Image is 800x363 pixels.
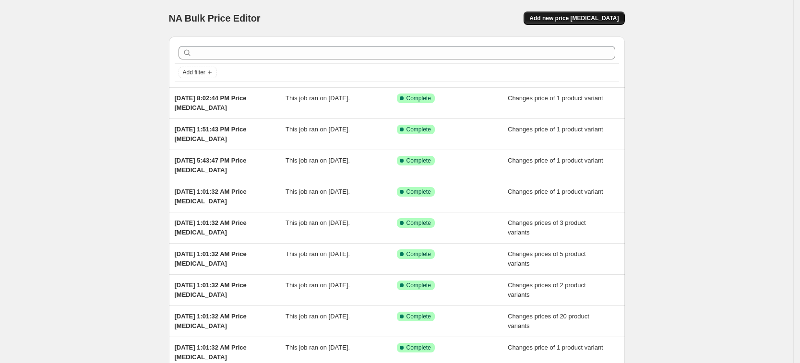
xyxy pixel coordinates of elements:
[508,219,586,236] span: Changes prices of 3 product variants
[508,250,586,267] span: Changes prices of 5 product variants
[286,188,350,195] span: This job ran on [DATE].
[508,126,603,133] span: Changes price of 1 product variant
[508,94,603,102] span: Changes price of 1 product variant
[169,13,261,23] span: NA Bulk Price Editor
[286,313,350,320] span: This job ran on [DATE].
[508,313,589,329] span: Changes prices of 20 product variants
[286,281,350,289] span: This job ran on [DATE].
[406,281,431,289] span: Complete
[286,126,350,133] span: This job ran on [DATE].
[175,281,247,298] span: [DATE] 1:01:32 AM Price [MEDICAL_DATA]
[286,250,350,258] span: This job ran on [DATE].
[406,157,431,164] span: Complete
[175,344,247,361] span: [DATE] 1:01:32 AM Price [MEDICAL_DATA]
[406,94,431,102] span: Complete
[508,281,586,298] span: Changes prices of 2 product variants
[183,69,205,76] span: Add filter
[406,219,431,227] span: Complete
[286,157,350,164] span: This job ran on [DATE].
[179,67,217,78] button: Add filter
[286,344,350,351] span: This job ran on [DATE].
[406,344,431,351] span: Complete
[286,94,350,102] span: This job ran on [DATE].
[175,250,247,267] span: [DATE] 1:01:32 AM Price [MEDICAL_DATA]
[175,157,247,174] span: [DATE] 5:43:47 PM Price [MEDICAL_DATA]
[406,188,431,196] span: Complete
[508,188,603,195] span: Changes price of 1 product variant
[175,313,247,329] span: [DATE] 1:01:32 AM Price [MEDICAL_DATA]
[529,14,619,22] span: Add new price [MEDICAL_DATA]
[175,94,247,111] span: [DATE] 8:02:44 PM Price [MEDICAL_DATA]
[406,313,431,320] span: Complete
[406,126,431,133] span: Complete
[406,250,431,258] span: Complete
[175,188,247,205] span: [DATE] 1:01:32 AM Price [MEDICAL_DATA]
[524,12,624,25] button: Add new price [MEDICAL_DATA]
[286,219,350,226] span: This job ran on [DATE].
[175,126,247,142] span: [DATE] 1:51:43 PM Price [MEDICAL_DATA]
[508,157,603,164] span: Changes price of 1 product variant
[175,219,247,236] span: [DATE] 1:01:32 AM Price [MEDICAL_DATA]
[508,344,603,351] span: Changes price of 1 product variant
